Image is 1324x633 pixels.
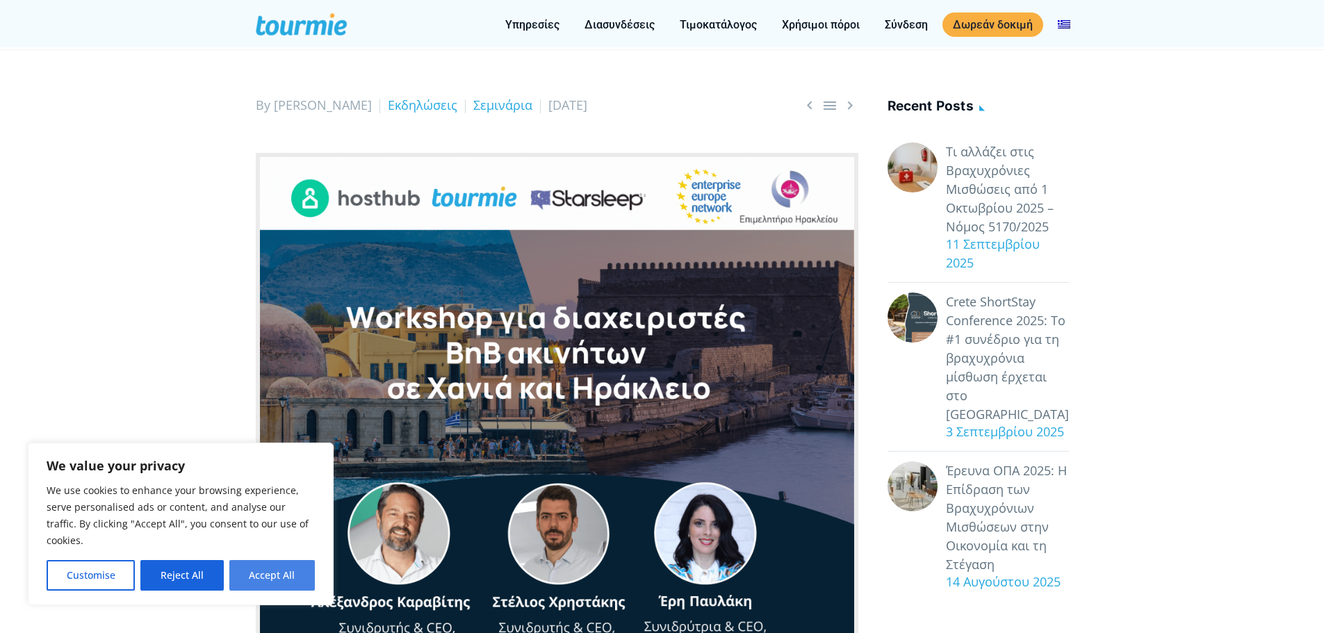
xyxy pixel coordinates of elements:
[942,13,1043,37] a: Δωρεάν δοκιμή
[822,97,838,114] a: 
[842,97,858,114] span: Next post
[874,16,938,33] a: Σύνδεση
[229,560,315,591] button: Accept All
[938,573,1069,591] div: 14 Αυγούστου 2025
[801,97,818,114] a: 
[946,461,1069,574] a: Έρευνα ΟΠΑ 2025: Η Επίδραση των Βραχυχρόνιων Μισθώσεων στην Οικονομία και τη Στέγαση
[801,97,818,114] span: Previous post
[938,235,1069,272] div: 11 Σεπτεμβρίου 2025
[888,96,1069,119] h4: Recent posts
[256,97,372,113] span: By [PERSON_NAME]
[47,560,135,591] button: Customise
[574,16,665,33] a: Διασυνδέσεις
[946,142,1069,236] a: Τι αλλάζει στις Βραχυχρόνιες Μισθώσεις από 1 Οκτωβρίου 2025 – Νόμος 5170/2025
[938,422,1069,441] div: 3 Σεπτεμβρίου 2025
[495,16,570,33] a: Υπηρεσίες
[669,16,767,33] a: Τιμοκατάλογος
[946,293,1069,424] a: Crete ShortStay Conference 2025: Το #1 συνέδριο για τη βραχυχρόνια μίσθωση έρχεται στο [GEOGRAPHI...
[47,457,315,474] p: We value your privacy
[548,97,587,113] span: [DATE]
[771,16,870,33] a: Χρήσιμοι πόροι
[842,97,858,114] a: 
[140,560,223,591] button: Reject All
[473,97,532,113] a: Σεμινάρια
[388,97,457,113] a: Εκδηλώσεις
[47,482,315,549] p: We use cookies to enhance your browsing experience, serve personalised ads or content, and analys...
